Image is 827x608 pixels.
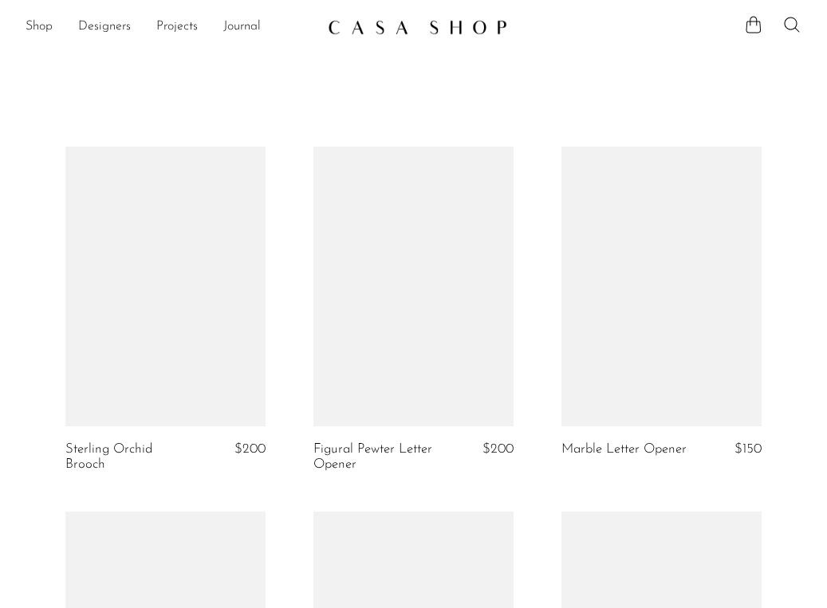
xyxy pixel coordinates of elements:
a: Marble Letter Opener [561,442,687,457]
a: Figural Pewter Letter Opener [313,442,444,472]
a: Journal [223,17,261,37]
span: $200 [234,442,266,456]
nav: Desktop navigation [26,14,315,41]
a: Shop [26,17,53,37]
span: $150 [734,442,762,456]
a: Designers [78,17,131,37]
a: Sterling Orchid Brooch [65,442,196,472]
ul: NEW HEADER MENU [26,14,315,41]
span: $200 [482,442,514,456]
a: Projects [156,17,198,37]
